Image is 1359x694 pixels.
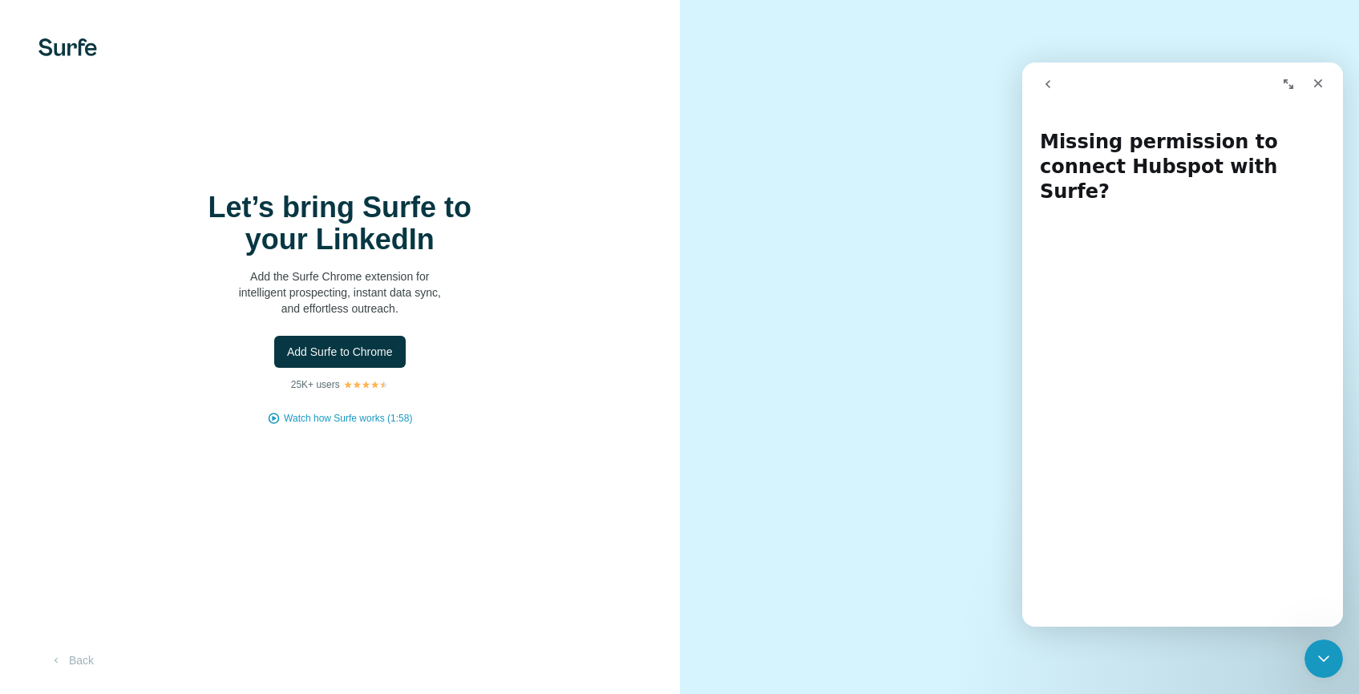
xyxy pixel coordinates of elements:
[180,268,500,317] p: Add the Surfe Chrome extension for intelligent prospecting, instant data sync, and effortless out...
[343,380,389,389] img: Rating Stars
[274,336,406,368] button: Add Surfe to Chrome
[38,646,105,675] button: Back
[38,38,97,56] img: Surfe's logo
[287,344,393,360] span: Add Surfe to Chrome
[284,411,412,426] button: Watch how Surfe works (1:58)
[291,377,340,392] p: 25K+ users
[1304,640,1343,678] iframe: Intercom live chat
[180,192,500,256] h1: Let’s bring Surfe to your LinkedIn
[1022,63,1343,627] iframe: Intercom live chat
